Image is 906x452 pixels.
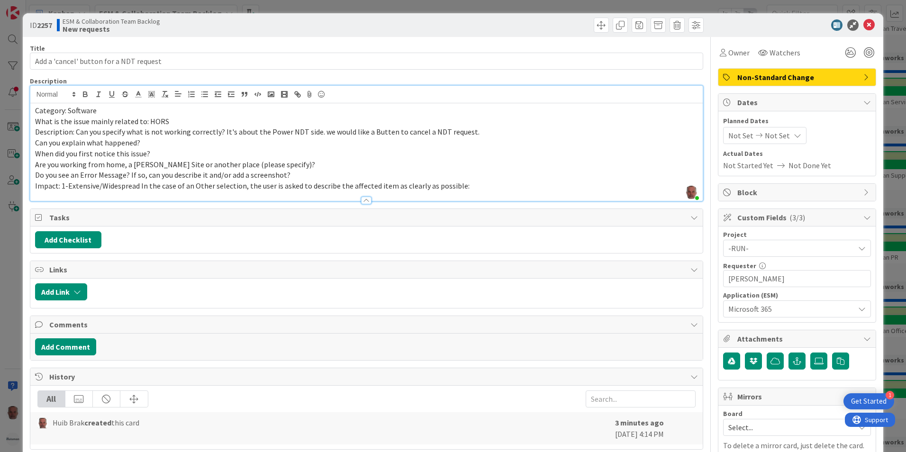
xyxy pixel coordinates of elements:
[723,160,773,171] span: Not Started Yet
[35,149,150,158] span: When did you first notice this issue?
[788,160,831,171] span: Not Done Yet
[49,264,686,275] span: Links
[35,231,101,248] button: Add Checklist
[770,47,800,58] span: Watchers
[63,25,160,33] b: New requests
[685,186,698,199] img: O12jEcQ4hztlznU9UXUTfFJ6X9AFnSjt.jpg
[35,170,290,180] span: Do you see an Error Message? If so, can you describe it and/or add a screenshot?
[84,418,111,427] b: created
[728,130,753,141] span: Not Set
[728,421,850,434] span: Select...
[20,1,43,13] span: Support
[723,292,871,298] div: Application (ESM)
[35,106,97,115] span: Category: Software
[35,338,96,355] button: Add Comment
[35,160,315,169] span: Are you working from home, a [PERSON_NAME] Site or another place (please specify)?
[63,18,160,25] span: ESM & Collaboration Team Backlog
[723,262,756,270] label: Requester
[728,302,850,316] span: Microsoft 365
[30,53,703,70] input: type card name here...
[737,212,859,223] span: Custom Fields
[35,127,480,136] span: Description: Can you specify what is not working correctly? It's about the Power NDT side. we wou...
[728,47,750,58] span: Owner
[728,242,850,255] span: -RUN-
[789,213,805,222] span: ( 3/3 )
[49,371,686,382] span: History
[737,97,859,108] span: Dates
[30,77,67,85] span: Description
[737,187,859,198] span: Block
[49,212,686,223] span: Tasks
[37,418,48,428] img: HB
[615,418,664,427] b: 3 minutes ago
[30,44,45,53] label: Title
[737,333,859,344] span: Attachments
[851,397,887,406] div: Get Started
[843,393,894,409] div: Open Get Started checklist, remaining modules: 1
[35,181,470,190] span: Impact: 1-Extensive/Widespread In the case of an Other selection, the user is asked to describe t...
[49,319,686,330] span: Comments
[35,283,87,300] button: Add Link
[737,72,859,83] span: Non-Standard Change
[723,116,871,126] span: Planned Dates
[38,391,65,407] div: All
[30,19,52,31] span: ID
[35,117,169,126] span: What is the issue mainly related to: HORS
[723,410,743,417] span: Board
[765,130,790,141] span: Not Set
[886,391,894,399] div: 1
[615,417,696,440] div: [DATE] 4:14 PM
[53,417,139,428] span: Huib Brak this card
[723,231,871,238] div: Project
[723,149,871,159] span: Actual Dates
[37,20,52,30] b: 2257
[737,391,859,402] span: Mirrors
[35,138,140,147] span: Can you explain what happened?
[586,390,696,407] input: Search...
